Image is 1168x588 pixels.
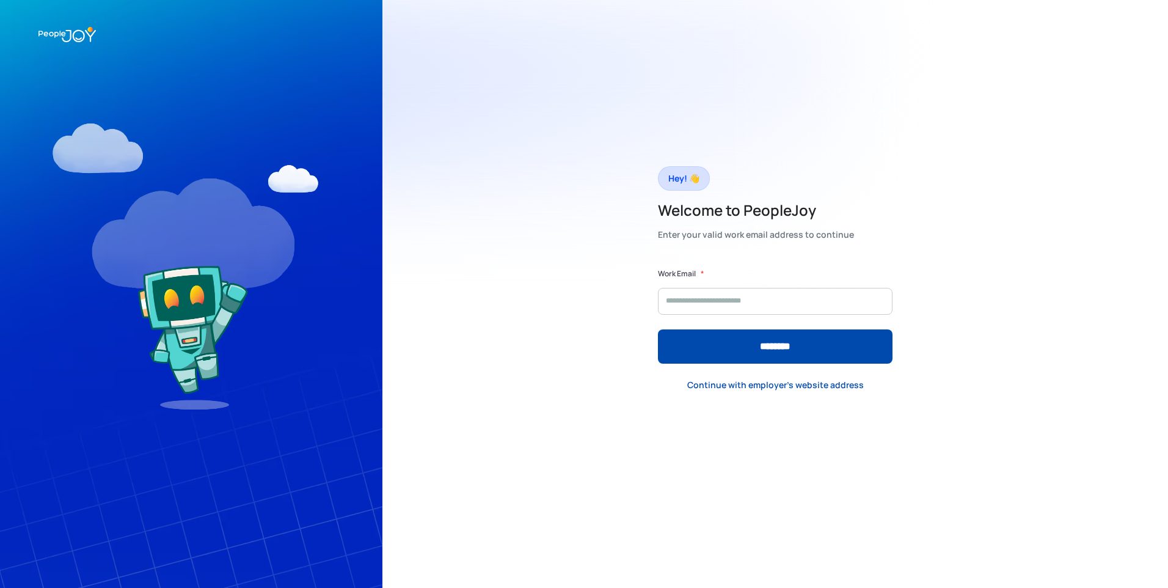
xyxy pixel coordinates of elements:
[668,170,699,187] div: Hey! 👋
[658,200,854,220] h2: Welcome to PeopleJoy
[658,226,854,243] div: Enter your valid work email address to continue
[687,379,864,391] div: Continue with employer's website address
[658,268,696,280] label: Work Email
[658,268,892,364] form: Form
[677,373,874,398] a: Continue with employer's website address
